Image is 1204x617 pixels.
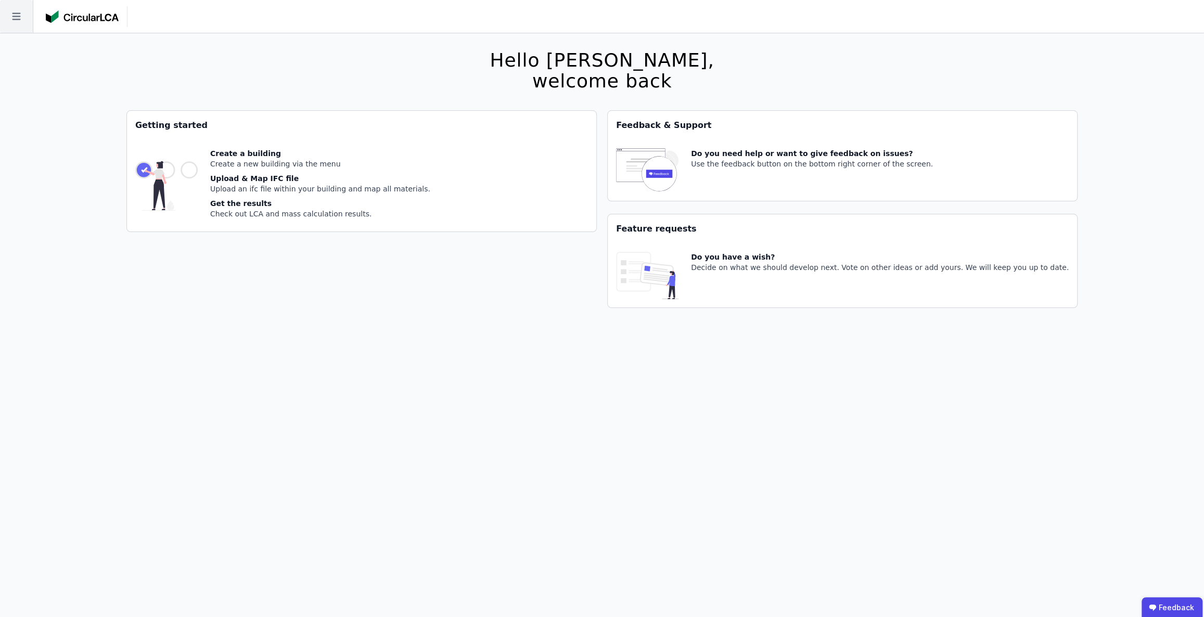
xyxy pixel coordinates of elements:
[608,214,1077,243] div: Feature requests
[135,148,198,223] img: getting_started_tile-DrF_GRSv.svg
[490,50,714,71] div: Hello [PERSON_NAME],
[490,71,714,92] div: welcome back
[616,252,678,299] img: feature_request_tile-UiXE1qGU.svg
[210,198,430,209] div: Get the results
[691,262,1069,273] div: Decide on what we should develop next. Vote on other ideas or add yours. We will keep you up to d...
[691,252,1069,262] div: Do you have a wish?
[210,209,430,219] div: Check out LCA and mass calculation results.
[210,173,430,184] div: Upload & Map IFC file
[210,148,430,159] div: Create a building
[210,184,430,194] div: Upload an ifc file within your building and map all materials.
[616,148,678,192] img: feedback-icon-HCTs5lye.svg
[691,159,933,169] div: Use the feedback button on the bottom right corner of the screen.
[608,111,1077,140] div: Feedback & Support
[46,10,119,23] img: Concular
[210,159,430,169] div: Create a new building via the menu
[127,111,596,140] div: Getting started
[691,148,933,159] div: Do you need help or want to give feedback on issues?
